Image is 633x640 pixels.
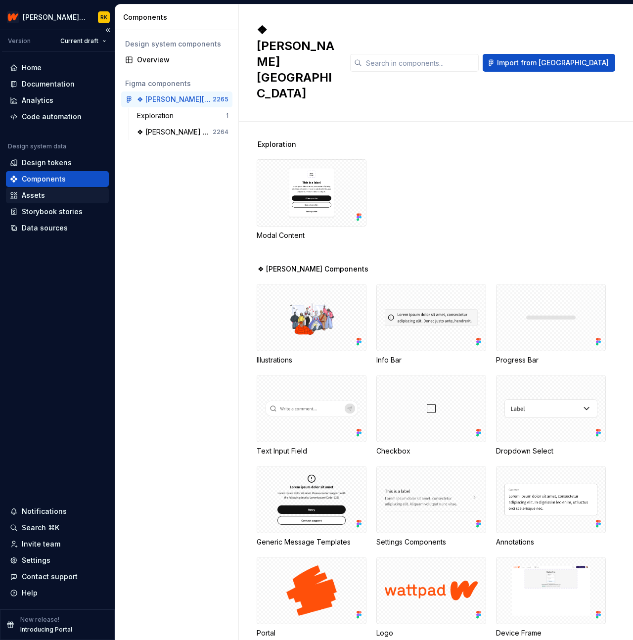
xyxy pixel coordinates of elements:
[6,155,109,171] a: Design tokens
[22,190,45,200] div: Assets
[376,537,486,547] div: Settings Components
[213,95,228,103] div: 2265
[496,375,606,456] div: Dropdown Select
[257,628,366,638] div: Portal
[22,555,50,565] div: Settings
[376,466,486,547] div: Settings Components
[362,54,479,72] input: Search in components...
[125,79,228,89] div: Figma components
[496,466,606,547] div: Annotations
[496,557,606,638] div: Device Frame
[376,446,486,456] div: Checkbox
[137,111,178,121] div: Exploration
[133,124,232,140] a: ❖ [PERSON_NAME] Components2264
[100,13,107,21] div: RK
[56,34,111,48] button: Current draft
[257,466,366,547] div: Generic Message Templates
[376,557,486,638] div: Logo
[257,355,366,365] div: Illustrations
[6,520,109,536] button: Search ⌘K
[22,223,68,233] div: Data sources
[23,12,86,22] div: [PERSON_NAME] Design System
[22,207,83,217] div: Storybook stories
[496,537,606,547] div: Annotations
[137,127,213,137] div: ❖ [PERSON_NAME] Components
[258,264,368,274] span: ❖ [PERSON_NAME] Components
[257,446,366,456] div: Text Input Field
[497,58,609,68] span: Import from [GEOGRAPHIC_DATA]
[257,284,366,365] div: Illustrations
[22,112,82,122] div: Code automation
[137,55,228,65] div: Overview
[496,628,606,638] div: Device Frame
[121,52,232,68] a: Overview
[257,230,366,240] div: Modal Content
[8,142,66,150] div: Design system data
[8,37,31,45] div: Version
[6,552,109,568] a: Settings
[6,109,109,125] a: Code automation
[258,139,296,149] span: Exploration
[22,572,78,582] div: Contact support
[6,204,109,220] a: Storybook stories
[20,616,59,624] p: New release!
[7,11,19,23] img: 69fec82e-1ba4-4cba-977c-f87634f4b8fb.png
[483,54,615,72] button: Import from [GEOGRAPHIC_DATA]
[22,174,66,184] div: Components
[6,585,109,601] button: Help
[226,112,228,120] div: 1
[133,108,232,124] a: Exploration1
[6,76,109,92] a: Documentation
[496,446,606,456] div: Dropdown Select
[22,63,42,73] div: Home
[6,569,109,585] button: Contact support
[121,91,232,107] a: ❖ [PERSON_NAME][GEOGRAPHIC_DATA]2265
[376,284,486,365] div: Info Bar
[101,23,115,37] button: Collapse sidebar
[2,6,113,28] button: [PERSON_NAME] Design SystemRK
[22,95,53,105] div: Analytics
[6,171,109,187] a: Components
[6,503,109,519] button: Notifications
[6,187,109,203] a: Assets
[213,128,228,136] div: 2264
[6,92,109,108] a: Analytics
[496,284,606,365] div: Progress Bar
[22,588,38,598] div: Help
[6,60,109,76] a: Home
[257,159,366,240] div: Modal Content
[257,375,366,456] div: Text Input Field
[137,94,211,104] div: ❖ [PERSON_NAME][GEOGRAPHIC_DATA]
[376,628,486,638] div: Logo
[257,22,338,101] h2: ❖ [PERSON_NAME][GEOGRAPHIC_DATA]
[6,220,109,236] a: Data sources
[22,523,59,533] div: Search ⌘K
[22,158,72,168] div: Design tokens
[60,37,98,45] span: Current draft
[496,355,606,365] div: Progress Bar
[22,79,75,89] div: Documentation
[22,539,60,549] div: Invite team
[125,39,228,49] div: Design system components
[123,12,234,22] div: Components
[6,536,109,552] a: Invite team
[257,537,366,547] div: Generic Message Templates
[376,355,486,365] div: Info Bar
[20,626,72,634] p: Introducing Portal
[22,506,67,516] div: Notifications
[376,375,486,456] div: Checkbox
[257,557,366,638] div: Portal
